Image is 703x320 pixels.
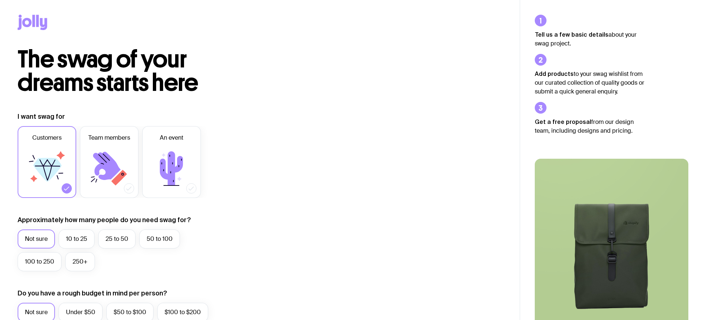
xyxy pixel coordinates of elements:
[18,252,62,271] label: 100 to 250
[18,229,55,249] label: Not sure
[18,112,65,121] label: I want swag for
[65,252,95,271] label: 250+
[535,118,591,125] strong: Get a free proposal
[18,289,167,298] label: Do you have a rough budget in mind per person?
[160,133,183,142] span: An event
[535,69,645,96] p: to your swag wishlist from our curated collection of quality goods or submit a quick general enqu...
[535,70,574,77] strong: Add products
[18,45,198,97] span: The swag of your dreams starts here
[32,133,62,142] span: Customers
[535,31,608,38] strong: Tell us a few basic details
[98,229,136,249] label: 25 to 50
[535,30,645,48] p: about your swag project.
[88,133,130,142] span: Team members
[59,229,95,249] label: 10 to 25
[139,229,180,249] label: 50 to 100
[535,117,645,135] p: from our design team, including designs and pricing.
[18,216,191,224] label: Approximately how many people do you need swag for?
